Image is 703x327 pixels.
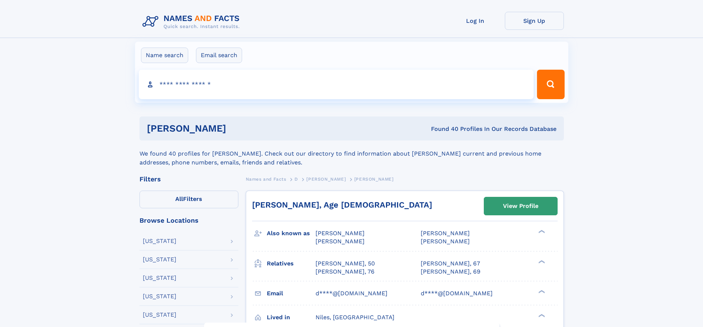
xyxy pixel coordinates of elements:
[421,260,480,268] a: [PERSON_NAME], 67
[421,230,470,237] span: [PERSON_NAME]
[143,238,176,244] div: [US_STATE]
[143,293,176,299] div: [US_STATE]
[505,12,564,30] a: Sign Up
[316,268,375,276] a: [PERSON_NAME], 76
[139,176,238,182] div: Filters
[354,177,394,182] span: [PERSON_NAME]
[252,200,432,209] a: [PERSON_NAME], Age [DEMOGRAPHIC_DATA]
[446,12,505,30] a: Log In
[537,70,564,99] button: Search Button
[316,230,365,237] span: [PERSON_NAME]
[267,311,316,324] h3: Lived in
[139,140,564,167] div: We found 40 profiles for [PERSON_NAME]. Check out our directory to find information about [PERSON...
[267,257,316,270] h3: Relatives
[267,227,316,240] h3: Also known as
[484,197,557,215] a: View Profile
[421,238,470,245] span: [PERSON_NAME]
[139,191,238,208] label: Filters
[147,124,329,133] h1: [PERSON_NAME]
[139,12,246,32] img: Logo Names and Facts
[143,275,176,281] div: [US_STATE]
[316,238,365,245] span: [PERSON_NAME]
[294,177,298,182] span: D
[316,260,375,268] a: [PERSON_NAME], 50
[267,287,316,300] h3: Email
[139,217,238,224] div: Browse Locations
[141,48,188,63] label: Name search
[306,177,346,182] span: [PERSON_NAME]
[316,314,394,321] span: Niles, [GEOGRAPHIC_DATA]
[306,174,346,184] a: [PERSON_NAME]
[143,312,176,318] div: [US_STATE]
[294,174,298,184] a: D
[246,174,286,184] a: Names and Facts
[175,195,183,202] span: All
[503,198,538,215] div: View Profile
[143,257,176,262] div: [US_STATE]
[139,70,534,99] input: search input
[537,289,545,294] div: ❯
[421,268,480,276] a: [PERSON_NAME], 69
[537,313,545,318] div: ❯
[328,125,556,133] div: Found 40 Profiles In Our Records Database
[196,48,242,63] label: Email search
[537,229,545,234] div: ❯
[537,259,545,264] div: ❯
